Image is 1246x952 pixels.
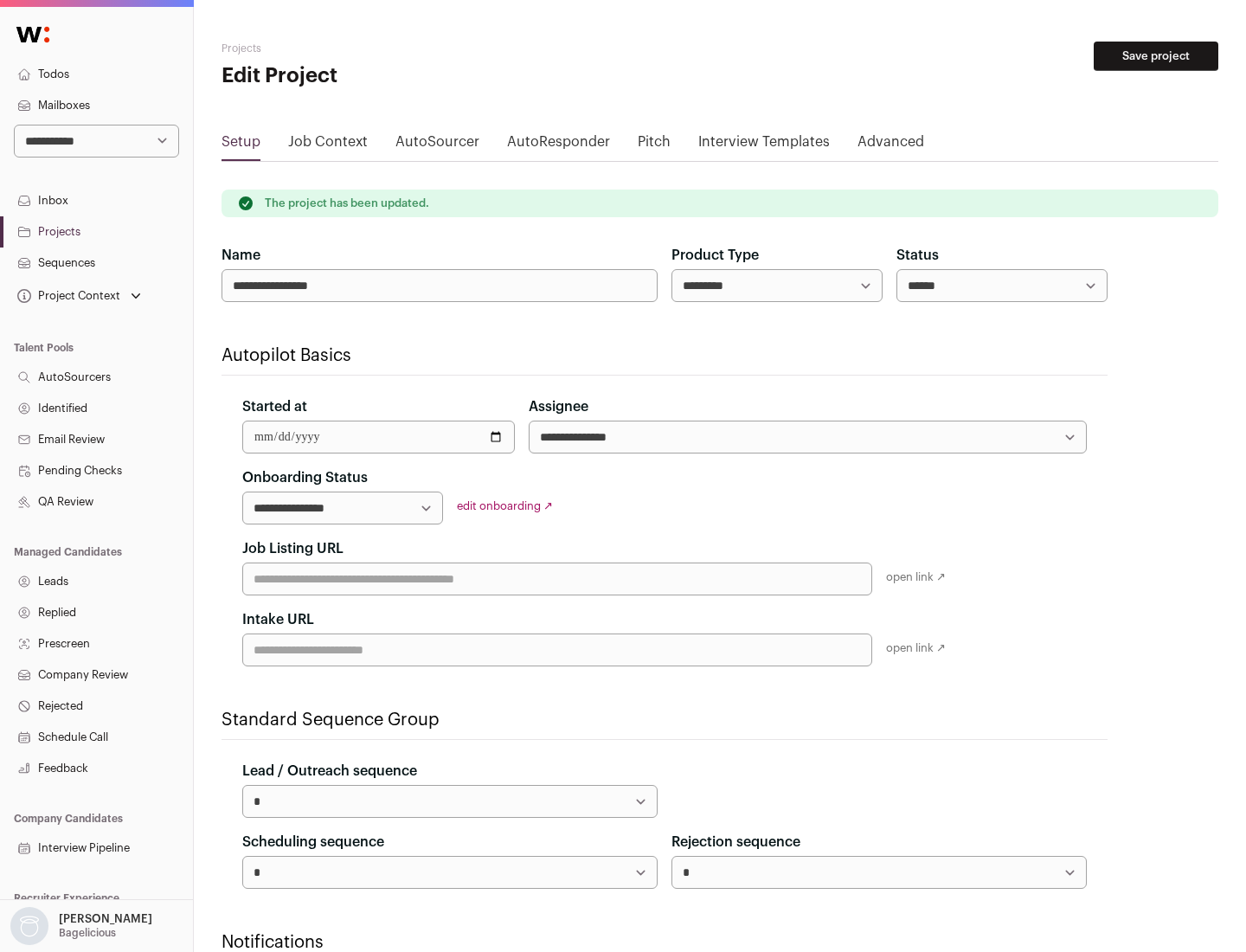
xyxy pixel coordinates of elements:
a: AutoSourcer [395,132,479,159]
label: Assignee [529,396,588,417]
label: Name [222,245,260,266]
label: Lead / Outreach sequence [242,761,417,782]
div: Project Context [14,289,120,303]
label: Job Listing URL [242,538,344,559]
label: Onboarding Status [242,467,368,488]
h2: Projects [222,42,554,55]
p: Bagelicious [59,926,116,940]
a: Advanced [857,132,924,159]
label: Status [896,245,939,266]
a: Setup [222,132,260,159]
h2: Autopilot Basics [222,344,1108,368]
img: nopic.png [10,907,48,945]
label: Scheduling sequence [242,832,384,852]
a: Pitch [638,132,671,159]
a: Job Context [288,132,368,159]
p: [PERSON_NAME] [59,912,152,926]
a: Interview Templates [698,132,830,159]
button: Open dropdown [14,284,145,308]
button: Save project [1094,42,1218,71]
h1: Edit Project [222,62,554,90]
h2: Standard Sequence Group [222,708,1108,732]
label: Rejection sequence [671,832,800,852]
label: Intake URL [242,609,314,630]
img: Wellfound [7,17,59,52]
p: The project has been updated. [265,196,429,210]
label: Started at [242,396,307,417]
label: Product Type [671,245,759,266]
a: AutoResponder [507,132,610,159]
button: Open dropdown [7,907,156,945]
a: edit onboarding ↗ [457,500,553,511]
